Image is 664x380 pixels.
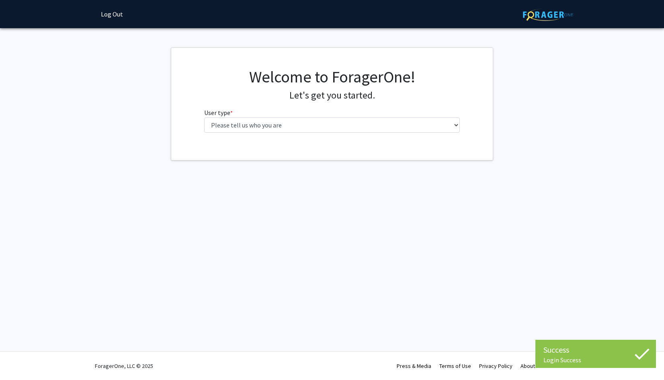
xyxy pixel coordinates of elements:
a: Press & Media [397,362,431,370]
div: Login Success [543,356,648,364]
h4: Let's get you started. [204,90,460,101]
img: ForagerOne Logo [523,8,573,21]
h1: Welcome to ForagerOne! [204,67,460,86]
div: ForagerOne, LLC © 2025 [95,352,153,380]
div: Success [543,344,648,356]
a: Privacy Policy [479,362,512,370]
a: Terms of Use [439,362,471,370]
a: About [521,362,535,370]
label: User type [204,108,233,117]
